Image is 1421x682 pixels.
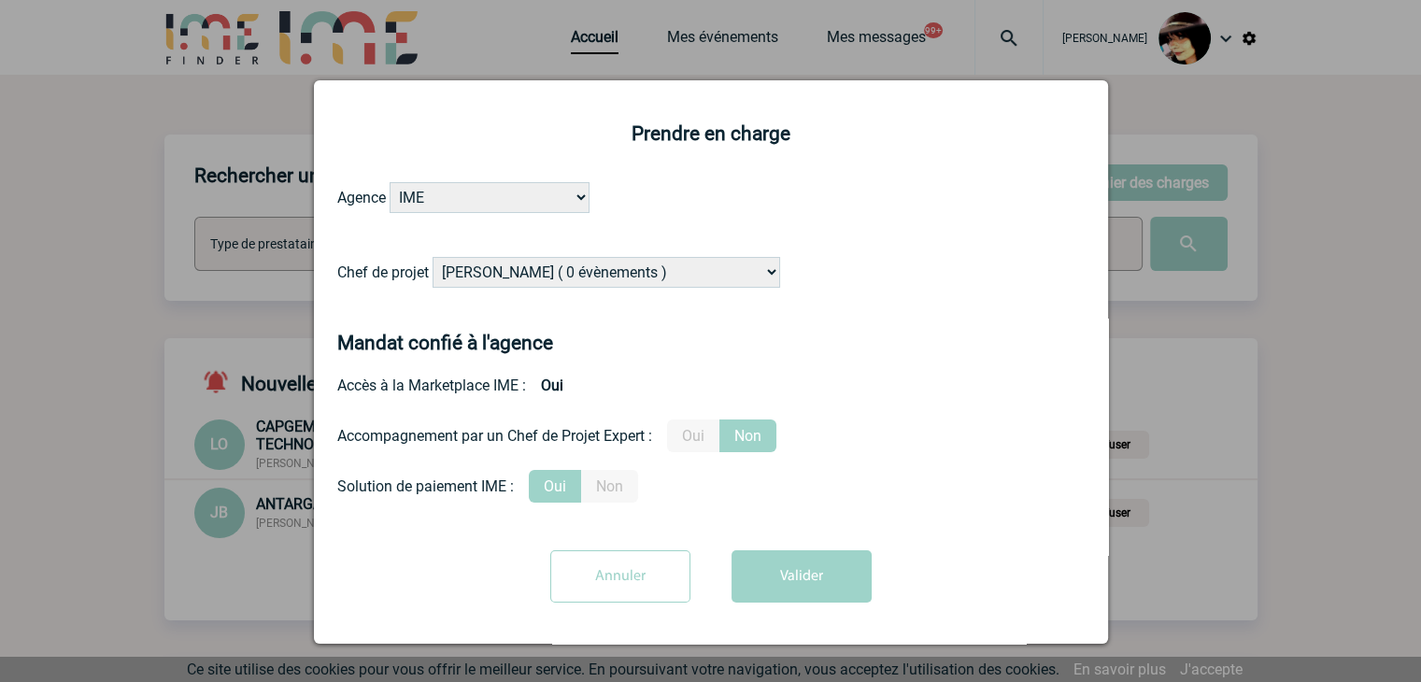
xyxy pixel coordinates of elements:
div: Solution de paiement IME : [337,477,514,495]
label: Agence [337,189,386,206]
div: Accompagnement par un Chef de Projet Expert : [337,427,652,445]
label: Oui [529,470,581,503]
input: Annuler [550,550,690,603]
div: Prestation payante [337,419,1085,452]
button: Valider [732,550,872,603]
label: Non [581,470,638,503]
div: Accès à la Marketplace IME : [337,369,1085,402]
b: Oui [526,369,578,402]
div: Conformité aux process achat client, Prise en charge de la facturation, Mutualisation de plusieur... [337,470,1085,503]
h2: Prendre en charge [337,122,1085,145]
label: Non [719,419,776,452]
label: Oui [667,419,719,452]
h4: Mandat confié à l'agence [337,332,553,354]
label: Chef de projet [337,263,429,281]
